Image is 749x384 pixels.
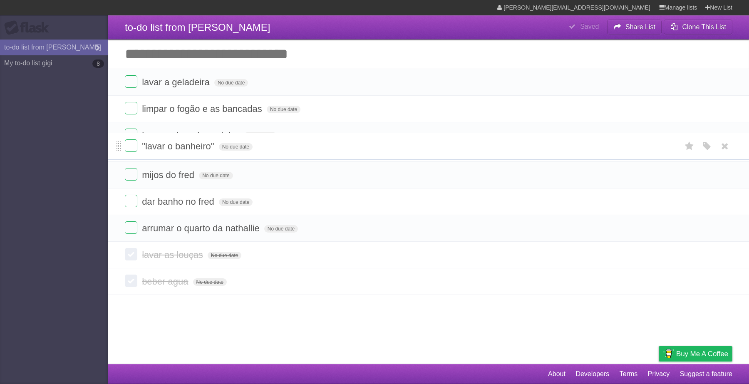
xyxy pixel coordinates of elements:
span: to-do list from [PERSON_NAME] [125,22,270,33]
span: Buy me a coffee [676,347,728,361]
b: 8 [92,59,104,68]
label: Star task [682,139,697,153]
span: limpar o fogão e as bancadas [142,104,264,114]
button: Clone This List [664,20,732,35]
label: Done [125,75,137,88]
label: Done [125,275,137,287]
span: No due date [214,79,248,87]
span: lavar as louças [142,250,205,260]
div: Flask [4,20,54,35]
a: Privacy [648,366,670,382]
span: No due date [199,172,233,179]
a: About [548,366,565,382]
span: No due date [267,106,300,113]
label: Done [125,102,137,114]
label: Done [125,195,137,207]
span: No due date [193,278,227,286]
label: Done [125,139,137,152]
span: No due date [219,198,253,206]
label: Done [125,168,137,181]
b: Saved [580,23,599,30]
span: arrumar o quarto da nathallie [142,223,262,233]
img: Buy me a coffee [663,347,674,361]
label: Done [125,129,137,141]
a: Buy me a coffee [659,346,732,362]
span: "lavar o banheiro" [142,141,216,151]
a: Developers [575,366,609,382]
span: No due date [208,252,241,259]
label: Done [125,221,137,234]
b: Clone This List [682,23,726,30]
span: No due date [243,132,277,140]
span: No due date [264,225,298,233]
span: lavar a geladeira [142,77,212,87]
a: Suggest a feature [680,366,732,382]
span: No due date [219,143,253,151]
span: dar banho no fred [142,196,216,207]
span: mijos do fred [142,170,196,180]
span: beber agua [142,276,190,287]
b: Share List [625,23,655,30]
span: lavar o chao da cozinha [142,130,241,141]
button: Share List [607,20,662,35]
a: Terms [620,366,638,382]
label: Done [125,248,137,260]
